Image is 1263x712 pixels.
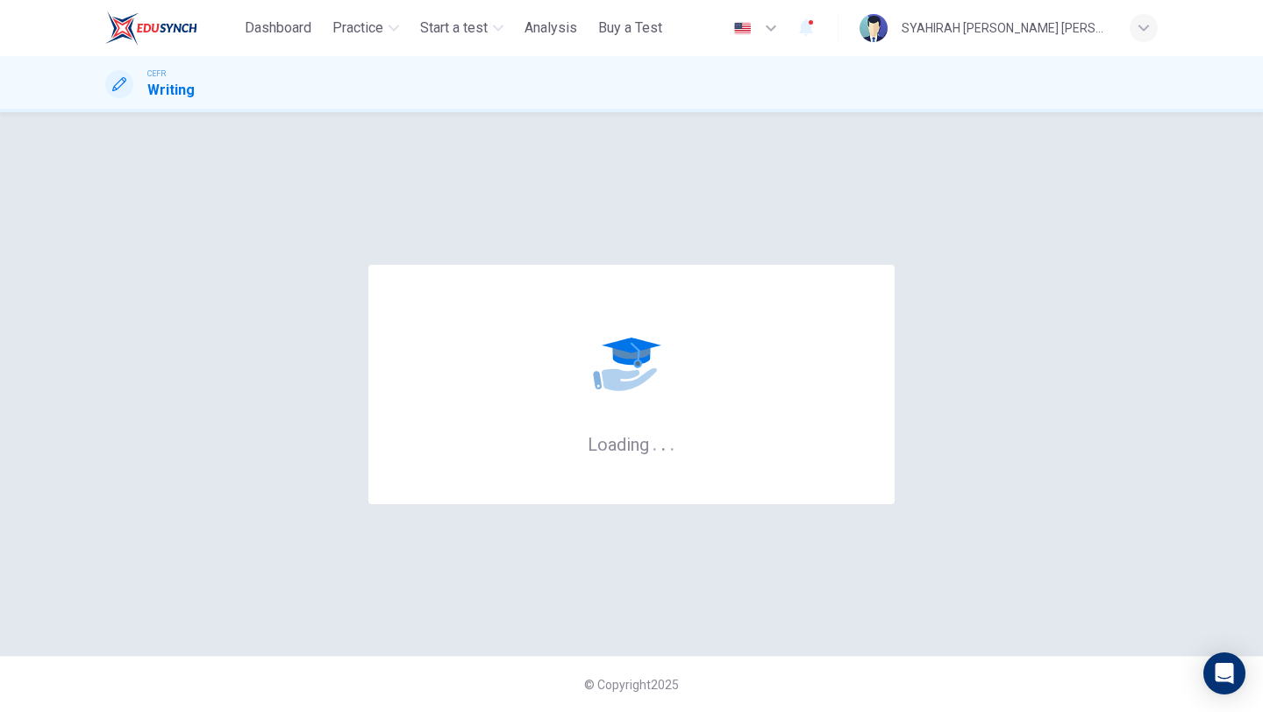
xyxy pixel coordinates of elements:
div: Open Intercom Messenger [1203,652,1245,694]
h6: Loading [588,432,675,455]
span: Analysis [524,18,577,39]
img: en [731,22,753,35]
button: Buy a Test [591,12,669,44]
button: Practice [325,12,406,44]
a: ELTC logo [105,11,238,46]
span: Buy a Test [598,18,662,39]
span: Dashboard [245,18,311,39]
img: Profile picture [860,14,888,42]
span: Practice [332,18,383,39]
span: CEFR [147,68,166,80]
span: © Copyright 2025 [584,678,679,692]
h6: . [669,428,675,457]
h1: Writing [147,80,195,101]
img: ELTC logo [105,11,197,46]
div: SYAHIRAH [PERSON_NAME] [PERSON_NAME] KPM-Guru [902,18,1109,39]
h6: . [660,428,667,457]
span: Start a test [420,18,488,39]
button: Analysis [517,12,584,44]
h6: . [652,428,658,457]
button: Start a test [413,12,510,44]
button: Dashboard [238,12,318,44]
